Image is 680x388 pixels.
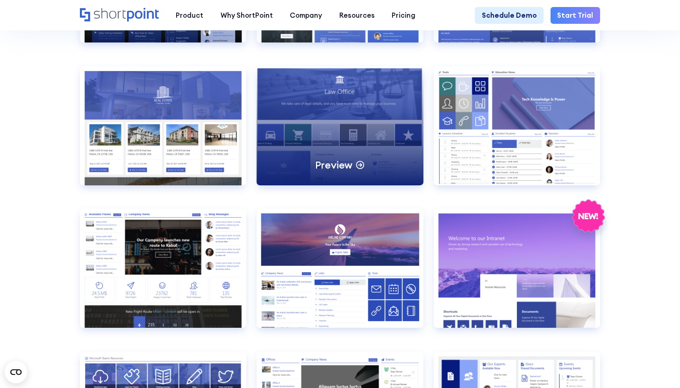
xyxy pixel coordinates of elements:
div: Why ShortPoint [221,10,273,21]
div: Pricing [392,10,415,21]
a: Employees Directory 4 [257,209,423,341]
a: Start Trial [551,7,600,24]
a: Resources [330,7,383,24]
a: Pricing [383,7,424,24]
a: Documents 3 [80,66,246,199]
a: Schedule Demo [475,7,544,24]
p: Preview [315,158,352,171]
a: Enterprise 1 [434,209,600,341]
a: Employees Directory 2 [434,66,600,199]
div: Company [290,10,322,21]
a: Company [281,7,330,24]
a: Employees Directory 1Preview [257,66,423,199]
a: Home [80,8,159,23]
a: Product [167,7,212,24]
a: Employees Directory 3 [80,209,246,341]
a: Why ShortPoint [212,7,281,24]
button: Open CMP widget [5,361,27,383]
iframe: Chat Widget [512,280,680,388]
div: Product [176,10,203,21]
div: Resources [339,10,375,21]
